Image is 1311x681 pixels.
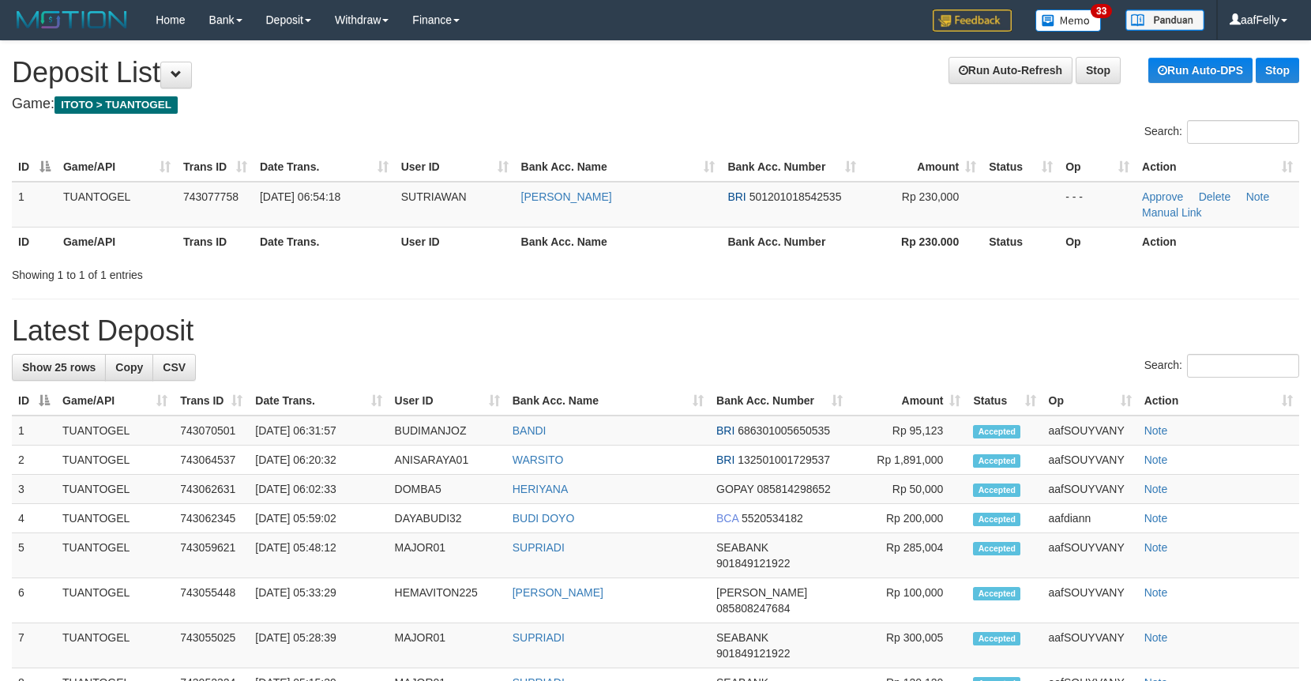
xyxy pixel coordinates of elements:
td: 7 [12,623,56,668]
td: 743059621 [174,533,249,578]
td: 743055448 [174,578,249,623]
span: Copy 501201018542535 to clipboard [749,190,842,203]
td: TUANTOGEL [56,623,174,668]
span: Accepted [973,483,1020,497]
label: Search: [1144,120,1299,144]
td: aafSOUYVANY [1042,416,1138,446]
th: Op: activate to sort column ascending [1042,386,1138,416]
span: Copy 085808247684 to clipboard [716,602,790,615]
a: Note [1144,586,1168,599]
td: [DATE] 05:33:29 [249,578,388,623]
th: ID: activate to sort column descending [12,386,56,416]
a: Approve [1142,190,1183,203]
td: aafSOUYVANY [1042,446,1138,475]
span: Accepted [973,513,1020,526]
a: SUPRIADI [513,541,565,554]
td: Rp 50,000 [849,475,967,504]
th: Action [1136,227,1299,256]
th: Game/API: activate to sort column ascending [56,386,174,416]
td: [DATE] 05:48:12 [249,533,388,578]
td: Rp 200,000 [849,504,967,533]
a: Manual Link [1142,206,1202,219]
span: Copy 5520534182 to clipboard [742,512,803,525]
td: 4 [12,504,56,533]
span: Accepted [973,632,1020,645]
th: Action: activate to sort column ascending [1138,386,1299,416]
a: SUPRIADI [513,631,565,644]
td: 743064537 [174,446,249,475]
h1: Latest Deposit [12,315,1299,347]
a: BANDI [513,424,547,437]
td: TUANTOGEL [56,446,174,475]
a: WARSITO [513,453,564,466]
span: SEABANK [716,541,768,554]
a: Note [1144,512,1168,525]
span: Show 25 rows [22,361,96,374]
a: [PERSON_NAME] [513,586,603,599]
td: HEMAVITON225 [389,578,506,623]
th: Game/API [57,227,177,256]
td: DOMBA5 [389,475,506,504]
td: [DATE] 06:20:32 [249,446,388,475]
span: BRI [727,190,746,203]
a: Copy [105,354,153,381]
td: Rp 300,005 [849,623,967,668]
th: Trans ID [177,227,254,256]
a: HERIYANA [513,483,569,495]
td: [DATE] 06:31:57 [249,416,388,446]
td: TUANTOGEL [56,475,174,504]
td: 743062345 [174,504,249,533]
td: MAJOR01 [389,623,506,668]
label: Search: [1144,354,1299,378]
a: Delete [1199,190,1230,203]
th: User ID [395,227,515,256]
span: BRI [716,424,734,437]
th: Amount: activate to sort column ascending [862,152,982,182]
td: BUDIMANJOZ [389,416,506,446]
a: [PERSON_NAME] [521,190,612,203]
a: Note [1144,541,1168,554]
td: 6 [12,578,56,623]
img: Button%20Memo.svg [1035,9,1102,32]
td: TUANTOGEL [56,578,174,623]
a: Note [1246,190,1270,203]
a: Note [1144,453,1168,466]
th: ID [12,227,57,256]
span: CSV [163,361,186,374]
a: Stop [1256,58,1299,83]
a: Note [1144,483,1168,495]
td: 743062631 [174,475,249,504]
td: ANISARAYA01 [389,446,506,475]
td: TUANTOGEL [56,504,174,533]
td: aafSOUYVANY [1042,475,1138,504]
td: Rp 285,004 [849,533,967,578]
td: 1 [12,182,57,228]
a: Stop [1076,57,1121,84]
td: [DATE] 06:02:33 [249,475,388,504]
span: 743077758 [183,190,239,203]
td: TUANTOGEL [56,533,174,578]
span: Rp 230,000 [902,190,959,203]
td: aafSOUYVANY [1042,578,1138,623]
span: Accepted [973,587,1020,600]
td: [DATE] 05:28:39 [249,623,388,668]
td: 743055025 [174,623,249,668]
td: Rp 1,891,000 [849,446,967,475]
td: aafdiann [1042,504,1138,533]
th: Date Trans.: activate to sort column ascending [254,152,395,182]
th: User ID: activate to sort column ascending [389,386,506,416]
h4: Game: [12,96,1299,112]
span: 33 [1091,4,1112,18]
a: Note [1144,424,1168,437]
th: Status: activate to sort column ascending [967,386,1042,416]
th: Status [982,227,1059,256]
td: - - - [1059,182,1136,228]
td: Rp 100,000 [849,578,967,623]
a: Run Auto-Refresh [949,57,1072,84]
span: Accepted [973,425,1020,438]
td: 2 [12,446,56,475]
td: DAYABUDI32 [389,504,506,533]
th: Bank Acc. Name [515,227,722,256]
span: [PERSON_NAME] [716,586,807,599]
span: BRI [716,453,734,466]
